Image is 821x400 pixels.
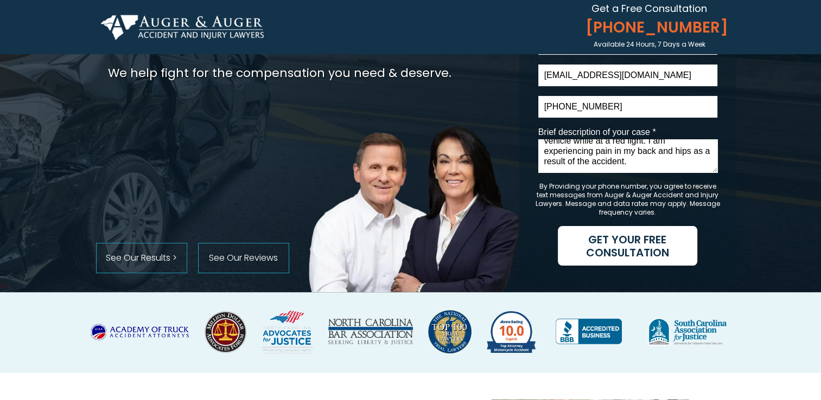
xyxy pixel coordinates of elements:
a: See Our Results > [96,243,187,273]
img: ACADEMY OF TRUCK ACCIDENT ATTORNEYS [90,324,189,340]
img: NORTH CAROLINA BAR ASSOCIATION SEEKING LIBERTY & JUSTICE [328,319,413,345]
a: See Our Reviews [198,243,289,273]
span: See Our Results > [97,253,187,263]
img: Million Dollar Advocates Forum [204,311,247,353]
img: Auger & Auger Accident and Injury Lawyers Founders [306,122,523,292]
span: Get a Free Consultation [591,2,707,15]
button: GET YOUR FREE CONSULTATION [558,226,697,266]
input: Phone* [538,96,717,118]
img: South Carolina Association forJustice [642,312,733,352]
span: GET YOUR FREE CONSULTATION [558,233,697,259]
a: [PHONE_NUMBER] [581,15,721,40]
img: Top 100 Trial Lawyers [428,310,472,353]
img: ADVOCATES for JUSTICE [262,311,313,353]
input: Email* [538,64,717,86]
span: Available 24 Hours, 7 Days a Week [594,40,705,49]
img: Auger & Auger Accident and Injury Lawyers [101,15,264,40]
span: By Providing your phone number, you agree to receive text messages from Auger & Auger Accident an... [536,182,720,217]
img: BBB Accredited Business [551,312,627,351]
span: We help fight for the compensation you need & deserve. [108,64,451,81]
span: Brief description of your case * [538,127,656,137]
img: Avvo Rating 10.0 [487,311,536,353]
span: [PHONE_NUMBER] [581,18,721,37]
span: See Our Reviews [199,253,289,263]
